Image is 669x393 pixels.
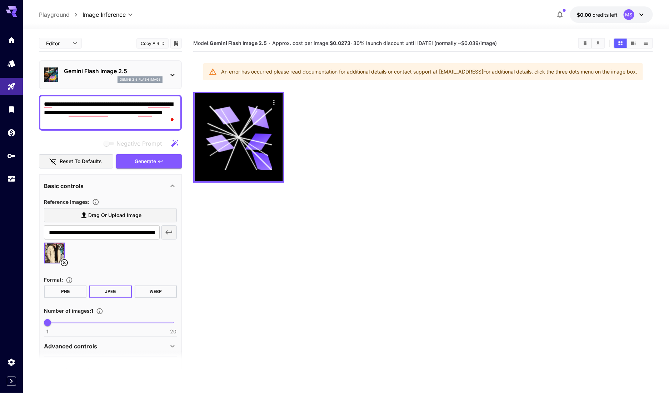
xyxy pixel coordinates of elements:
span: 20 [170,328,176,335]
button: Clear Images [579,39,591,48]
span: credits left [593,12,618,18]
div: Playground [7,82,16,91]
button: Download All [592,39,604,48]
div: Settings [7,358,16,367]
span: Image Inference [83,10,126,19]
button: Copy AIR ID [136,38,169,49]
button: Add to library [173,39,179,47]
div: Clear ImagesDownload All [578,38,605,49]
span: Format : [44,277,63,283]
div: Library [7,105,16,114]
button: Show images in video view [627,39,640,48]
span: Negative Prompt [116,139,162,148]
p: Basic controls [44,182,84,190]
span: Reference Images : [44,199,89,205]
button: Expand sidebar [7,377,16,386]
b: Gemini Flash Image 2.5 [210,40,267,46]
div: Gemini Flash Image 2.5gemini_2_5_flash_image [44,64,177,86]
button: Generate [116,154,182,169]
button: Choose the file format for the output image. [63,277,76,284]
span: Generate [135,157,156,166]
nav: breadcrumb [39,10,83,19]
b: $0.0273 [330,40,350,46]
a: Playground [39,10,70,19]
div: Home [7,36,16,45]
span: Approx. cost per image: · 30% launch discount until [DATE] (normally ~$0.039/image) [272,40,497,46]
button: Show images in grid view [614,39,627,48]
span: Model: [193,40,267,46]
p: Advanced controls [44,342,97,351]
p: gemini_2_5_flash_image [120,77,160,82]
span: 1 [46,328,49,335]
button: $0.00MS [570,6,653,23]
span: Drag or upload image [88,211,141,220]
p: Gemini Flash Image 2.5 [64,67,163,75]
span: Editor [46,40,68,47]
div: Models [7,59,16,68]
div: Basic controls [44,177,177,195]
label: Drag or upload image [44,208,177,223]
div: MS [624,9,634,20]
button: Upload a reference image to guide the result. This is needed for Image-to-Image or Inpainting. Su... [89,198,102,206]
span: Negative prompts are not compatible with the selected model. [102,139,168,148]
div: Show images in grid viewShow images in video viewShow images in list view [614,38,653,49]
div: $0.00 [577,11,618,19]
button: PNG [44,286,86,298]
div: Advanced controls [44,338,177,355]
span: $0.00 [577,12,593,18]
button: JPEG [89,286,132,298]
span: Number of images : 1 [44,308,93,314]
textarea: To enrich screen reader interactions, please activate Accessibility in Grammarly extension settings [44,100,177,126]
div: An error has occurred please read documentation for additional details or contact support at [EMA... [221,65,637,78]
button: Specify how many images to generate in a single request. Each image generation will be charged se... [93,308,106,315]
p: · [269,39,270,47]
button: Show images in list view [640,39,652,48]
button: WEBP [135,286,177,298]
div: Wallet [7,128,16,137]
div: Usage [7,175,16,183]
div: Actions [269,97,279,107]
button: Reset to defaults [39,154,113,169]
div: API Keys [7,151,16,160]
